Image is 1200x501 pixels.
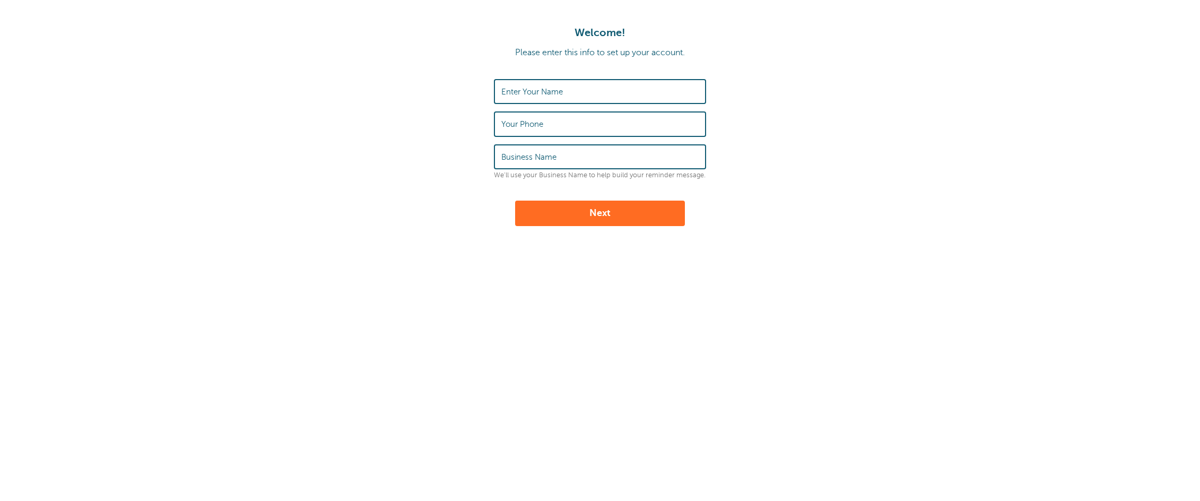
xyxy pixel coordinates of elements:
p: We'll use your Business Name to help build your reminder message. [494,171,706,179]
label: Your Phone [501,119,543,129]
label: Business Name [501,152,556,162]
h1: Welcome! [11,27,1189,39]
label: Enter Your Name [501,87,563,97]
p: Please enter this info to set up your account. [11,48,1189,58]
button: Next [515,201,685,226]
